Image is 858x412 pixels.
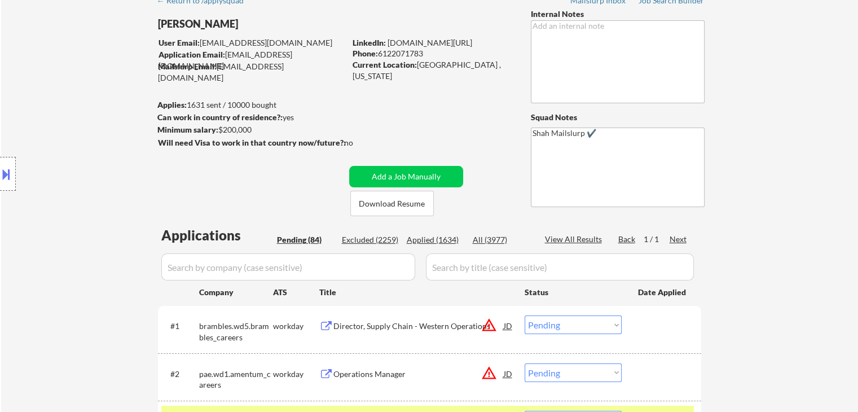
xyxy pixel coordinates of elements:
div: Excluded (2259) [342,234,398,246]
strong: Will need Visa to work in that country now/future?: [158,138,346,147]
div: [EMAIL_ADDRESS][DOMAIN_NAME] [159,37,345,49]
div: Applied (1634) [407,234,463,246]
div: [EMAIL_ADDRESS][DOMAIN_NAME] [159,49,345,71]
input: Search by title (case sensitive) [426,253,694,280]
strong: LinkedIn: [353,38,386,47]
div: Back [618,234,636,245]
div: Pending (84) [277,234,333,246]
div: Squad Notes [531,112,705,123]
div: ATS [273,287,319,298]
div: JD [503,315,514,336]
strong: Mailslurp Email: [158,62,217,71]
strong: Current Location: [353,60,417,69]
strong: Can work in country of residence?: [157,112,283,122]
div: 6122071783 [353,48,512,59]
div: Date Applied [638,287,688,298]
div: no [344,137,376,148]
div: Applications [161,229,273,242]
div: #1 [170,321,190,332]
div: Status [525,282,622,302]
div: $200,000 [157,124,345,135]
button: Add a Job Manually [349,166,463,187]
div: pae.wd1.amentum_careers [199,369,273,391]
div: brambles.wd5.brambles_careers [199,321,273,343]
div: JD [503,363,514,384]
div: View All Results [545,234,605,245]
a: [DOMAIN_NAME][URL] [388,38,472,47]
div: Internal Notes [531,8,705,20]
div: #2 [170,369,190,380]
div: 1631 sent / 10000 bought [157,99,345,111]
div: All (3977) [473,234,529,246]
div: Director, Supply Chain - Western Operations [333,321,504,332]
div: yes [157,112,342,123]
div: Title [319,287,514,298]
div: Company [199,287,273,298]
input: Search by company (case sensitive) [161,253,415,280]
button: Download Resume [350,191,434,216]
button: warning_amber [481,317,497,333]
div: workday [273,369,319,380]
button: warning_amber [481,365,497,381]
div: 1 / 1 [644,234,670,245]
div: [EMAIL_ADDRESS][DOMAIN_NAME] [158,61,345,83]
strong: User Email: [159,38,200,47]
strong: Phone: [353,49,378,58]
strong: Application Email: [159,50,225,59]
div: [GEOGRAPHIC_DATA] , [US_STATE] [353,59,512,81]
div: Next [670,234,688,245]
div: Operations Manager [333,369,504,380]
div: [PERSON_NAME] [158,17,390,31]
div: workday [273,321,319,332]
